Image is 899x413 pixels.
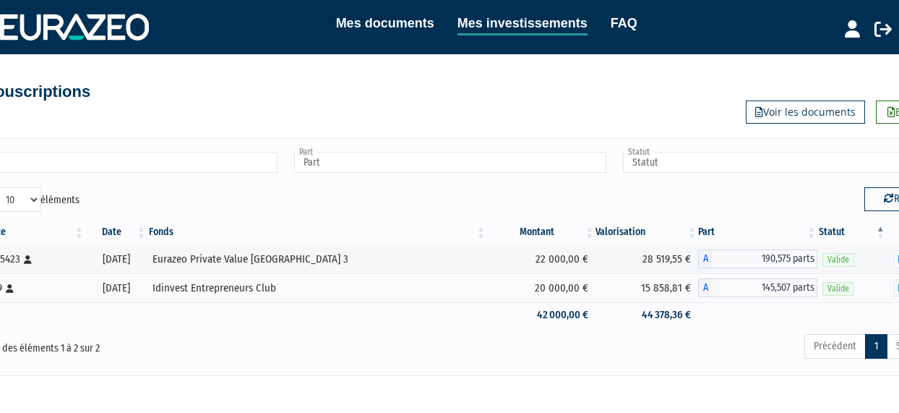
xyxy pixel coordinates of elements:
[698,250,713,268] span: A
[85,220,147,244] th: Date: activer pour trier la colonne par ordre croissant
[595,220,698,244] th: Valorisation: activer pour trier la colonne par ordre croissant
[457,13,588,35] a: Mes investissements
[152,252,482,267] div: Eurazeo Private Value [GEOGRAPHIC_DATA] 3
[698,220,817,244] th: Part: activer pour trier la colonne par ordre croissant
[713,278,817,297] span: 145,507 parts
[6,284,14,293] i: [Français] Personne physique
[24,255,32,264] i: [Français] Personne physique
[804,334,866,359] a: Précédent
[698,278,817,297] div: A - Idinvest Entrepreneurs Club
[822,282,854,296] span: Valide
[595,302,698,328] td: 44 378,36 €
[713,250,817,268] span: 190,575 parts
[147,220,487,244] th: Fonds: activer pour trier la colonne par ordre croissant
[698,250,817,268] div: A - Eurazeo Private Value Europe 3
[865,334,887,359] a: 1
[487,302,595,328] td: 42 000,00 €
[698,278,713,297] span: A
[595,244,698,273] td: 28 519,55 €
[817,220,887,244] th: Statut : activer pour trier la colonne par ordre d&eacute;croissant
[746,101,865,124] a: Voir les documents
[487,220,595,244] th: Montant: activer pour trier la colonne par ordre croissant
[487,273,595,302] td: 20 000,00 €
[152,281,482,296] div: Idinvest Entrepreneurs Club
[611,13,637,33] a: FAQ
[487,244,595,273] td: 22 000,00 €
[595,273,698,302] td: 15 858,81 €
[90,252,142,267] div: [DATE]
[336,13,434,33] a: Mes documents
[90,281,142,296] div: [DATE]
[822,253,854,267] span: Valide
